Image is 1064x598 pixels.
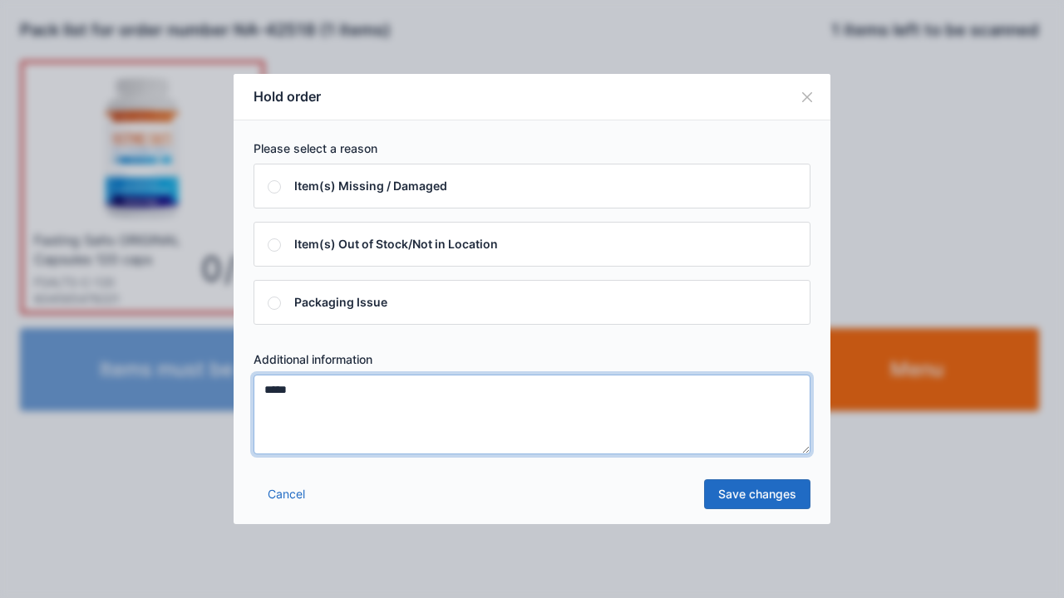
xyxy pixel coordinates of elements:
[254,87,321,106] h5: Hold order
[784,74,830,120] button: Close
[294,237,498,251] span: Item(s) Out of Stock/Not in Location
[254,479,319,509] a: Cancel
[704,479,810,509] a: Save changes
[294,179,447,193] span: Item(s) Missing / Damaged
[254,351,810,368] label: Additional information
[254,140,810,157] label: Please select a reason
[294,295,387,309] span: Packaging Issue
